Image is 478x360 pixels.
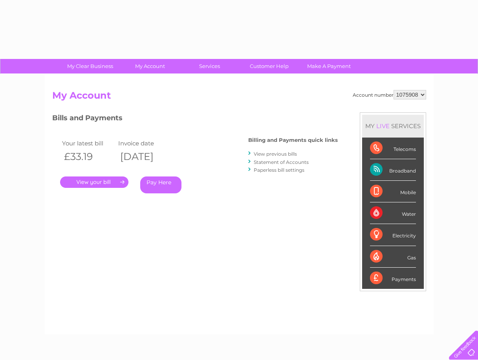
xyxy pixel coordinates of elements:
[116,149,173,165] th: [DATE]
[370,246,416,268] div: Gas
[60,149,117,165] th: £33.19
[370,159,416,181] div: Broadband
[177,59,242,73] a: Services
[117,59,182,73] a: My Account
[254,151,297,157] a: View previous bills
[353,90,426,99] div: Account number
[237,59,302,73] a: Customer Help
[116,138,173,149] td: Invoice date
[370,202,416,224] div: Water
[52,112,338,126] h3: Bills and Payments
[58,59,123,73] a: My Clear Business
[370,268,416,289] div: Payments
[254,159,309,165] a: Statement of Accounts
[375,122,391,130] div: LIVE
[370,181,416,202] div: Mobile
[370,138,416,159] div: Telecoms
[60,176,128,188] a: .
[254,167,304,173] a: Paperless bill settings
[362,115,424,137] div: MY SERVICES
[52,90,426,105] h2: My Account
[60,138,117,149] td: Your latest bill
[297,59,361,73] a: Make A Payment
[140,176,181,193] a: Pay Here
[248,137,338,143] h4: Billing and Payments quick links
[370,224,416,246] div: Electricity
